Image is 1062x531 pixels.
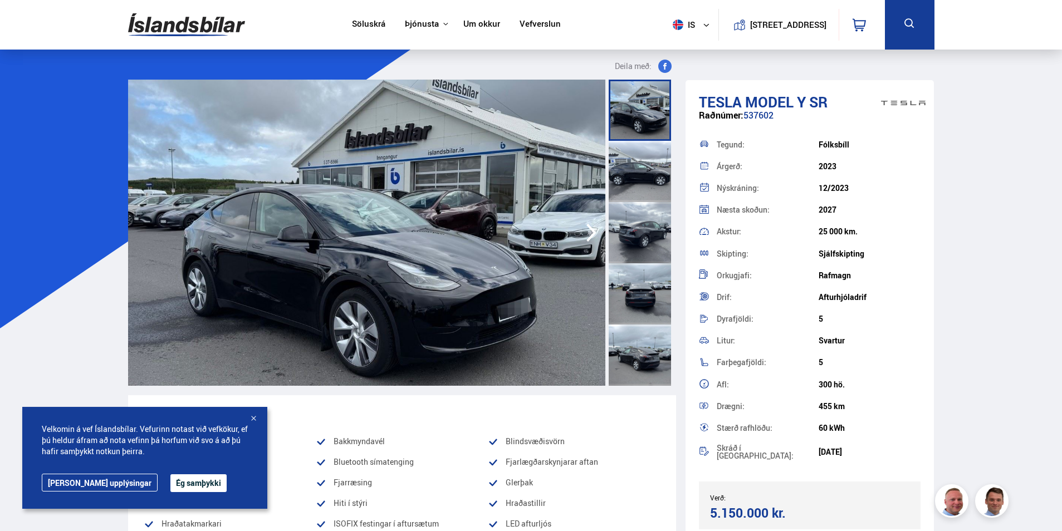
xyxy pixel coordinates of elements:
[128,7,245,43] img: G0Ugv5HjCgRt.svg
[615,60,652,73] span: Deila með:
[405,19,439,29] button: Þjónusta
[316,496,488,510] li: Hiti í stýri
[819,336,921,345] div: Svartur
[488,435,660,448] li: Blindsvæðisvörn
[610,60,676,73] button: Deila með:
[819,184,921,193] div: 12/2023
[316,476,488,489] li: Fjarræsing
[717,163,819,170] div: Árgerð:
[717,315,819,323] div: Dyrafjöldi:
[745,92,828,112] span: Model Y SR
[819,358,921,367] div: 5
[819,380,921,389] div: 300 hö.
[819,448,921,456] div: [DATE]
[717,381,819,389] div: Afl:
[819,227,921,236] div: 25 000 km.
[488,517,660,530] li: LED afturljós
[352,19,385,31] a: Söluskrá
[42,474,158,491] a: [PERSON_NAME] upplýsingar
[463,19,500,31] a: Um okkur
[668,8,718,41] button: is
[717,184,819,192] div: Nýskráning:
[977,486,1010,519] img: FbJEzSuNWCJXmdc-.webp
[673,19,683,30] img: svg+xml;base64,PHN2ZyB4bWxucz0iaHR0cDovL3d3dy53My5vcmcvMjAwMC9zdmciIHdpZHRoPSI1MTIiIGhlaWdodD0iNT...
[316,455,488,469] li: Bluetooth símatenging
[668,19,696,30] span: is
[717,337,819,345] div: Litur:
[717,293,819,301] div: Drif:
[316,435,488,448] li: Bakkmyndavél
[717,444,819,460] div: Skráð í [GEOGRAPHIC_DATA]:
[488,496,660,510] li: Hraðastillir
[710,505,806,520] div: 5.150.000 kr.
[819,293,921,302] div: Afturhjóladrif
[128,80,605,386] img: 3532288.jpeg
[42,424,248,457] span: Velkomin á vef Íslandsbílar. Vefurinn notast við vefkökur, ef þú heldur áfram að nota vefinn þá h...
[699,110,921,132] div: 537602
[819,140,921,149] div: Fólksbíll
[170,474,227,492] button: Ég samþykki
[144,404,660,421] div: Vinsæll búnaður
[520,19,561,31] a: Vefverslun
[699,92,742,112] span: Tesla
[717,402,819,410] div: Drægni:
[755,20,823,29] button: [STREET_ADDRESS]
[819,162,921,171] div: 2023
[725,9,833,41] a: [STREET_ADDRESS]
[881,86,926,120] img: brand logo
[819,271,921,280] div: Rafmagn
[717,141,819,149] div: Tegund:
[819,424,921,432] div: 60 kWh
[144,517,316,530] li: Hraðatakmarkari
[717,206,819,214] div: Næsta skoðun:
[717,358,819,366] div: Farþegafjöldi:
[699,109,743,121] span: Raðnúmer:
[710,494,810,501] div: Verð:
[819,205,921,214] div: 2027
[488,476,660,489] li: Glerþak
[819,249,921,258] div: Sjálfskipting
[316,517,488,530] li: ISOFIX festingar í aftursætum
[819,314,921,323] div: 5
[488,455,660,469] li: Fjarlægðarskynjarar aftan
[819,402,921,411] div: 455 km
[717,272,819,279] div: Orkugjafi:
[717,250,819,258] div: Skipting:
[717,424,819,432] div: Stærð rafhlöðu:
[717,228,819,235] div: Akstur:
[937,486,970,519] img: siFngHWaQ9KaOqBr.png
